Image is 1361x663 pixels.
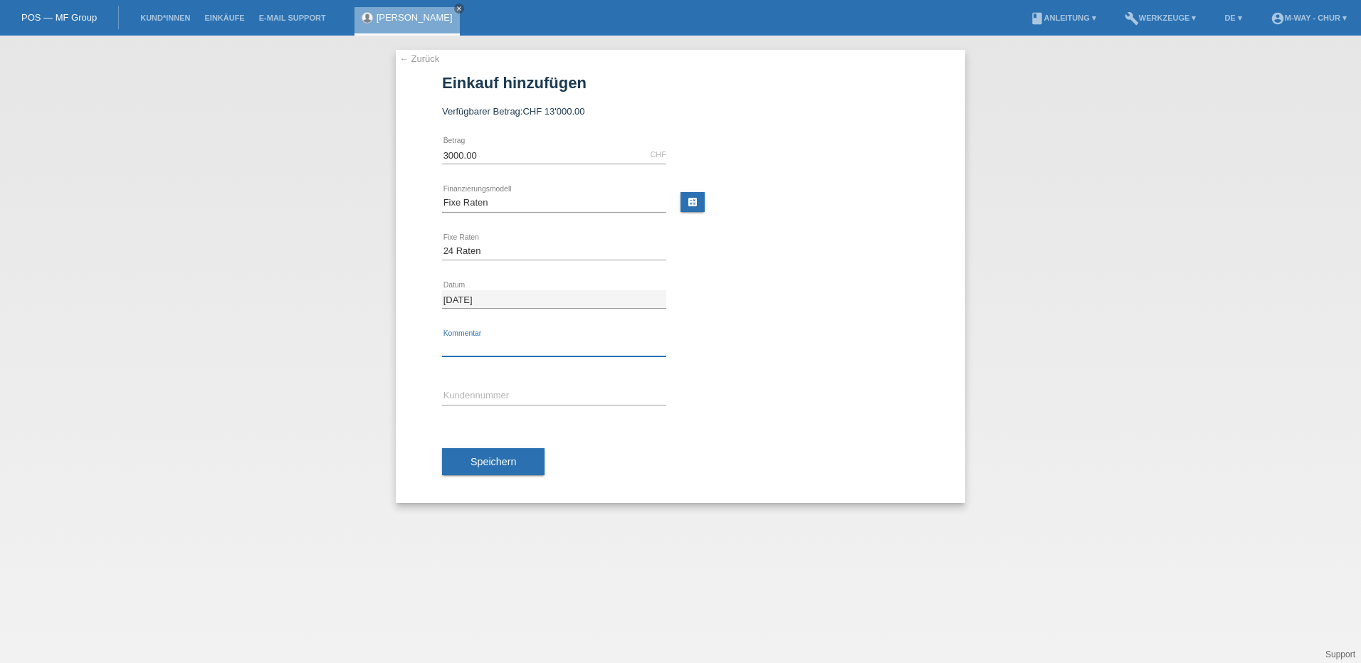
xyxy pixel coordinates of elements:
[252,14,333,22] a: E-Mail Support
[1125,11,1139,26] i: build
[1271,11,1285,26] i: account_circle
[1030,11,1044,26] i: book
[650,150,666,159] div: CHF
[687,196,698,208] i: calculate
[456,5,463,12] i: close
[1118,14,1204,22] a: buildWerkzeuge ▾
[1023,14,1103,22] a: bookAnleitung ▾
[442,74,919,92] h1: Einkauf hinzufügen
[21,12,97,23] a: POS — MF Group
[399,53,439,64] a: ← Zurück
[454,4,464,14] a: close
[522,106,584,117] span: CHF 13'000.00
[471,456,516,467] span: Speichern
[1325,649,1355,659] a: Support
[442,106,919,117] div: Verfügbarer Betrag:
[1217,14,1249,22] a: DE ▾
[1263,14,1354,22] a: account_circlem-way - Chur ▾
[197,14,251,22] a: Einkäufe
[133,14,197,22] a: Kund*innen
[442,448,545,475] button: Speichern
[377,12,453,23] a: [PERSON_NAME]
[680,192,705,212] a: calculate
